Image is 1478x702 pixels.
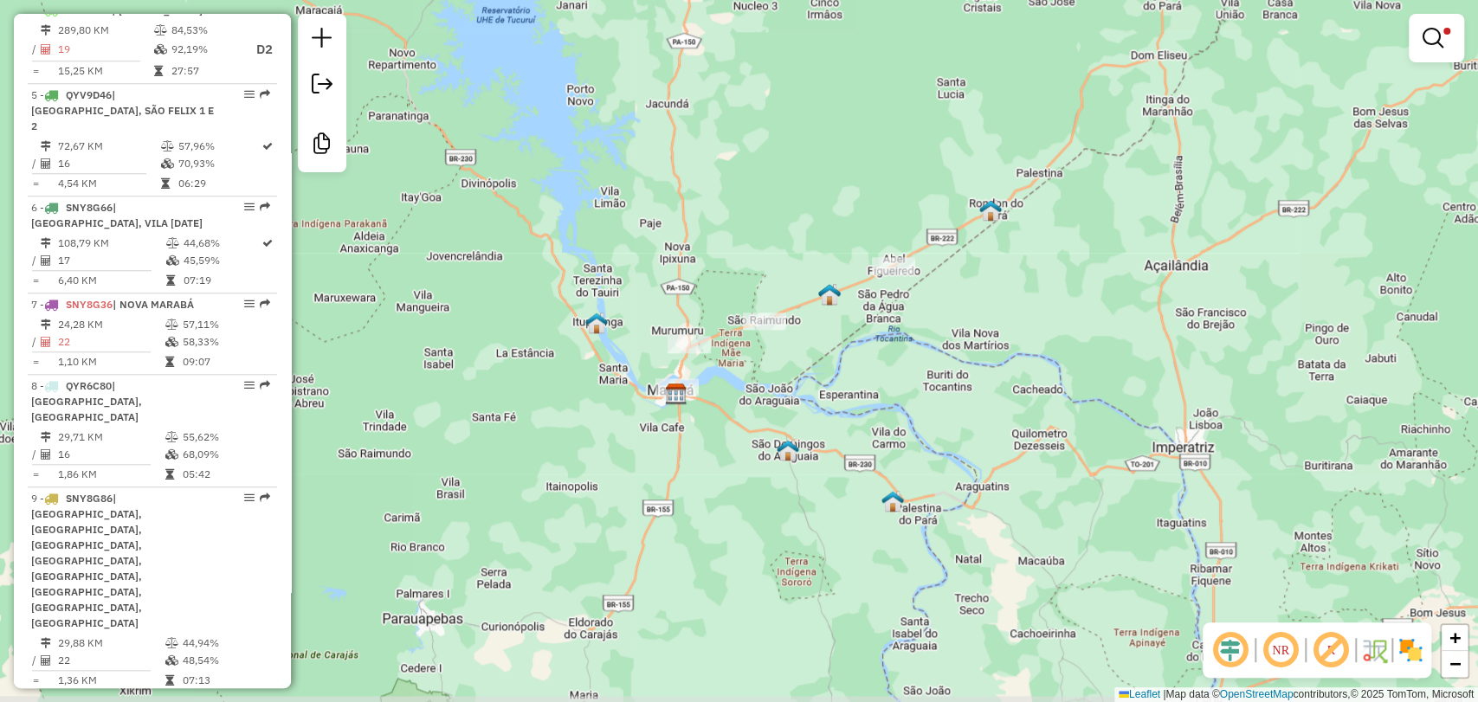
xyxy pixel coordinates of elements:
[57,333,165,351] td: 22
[1360,636,1388,664] img: Fluxo de ruas
[31,175,40,192] td: =
[57,634,165,652] td: 29,88 KM
[160,178,169,189] i: Tempo total em rota
[182,446,269,463] td: 68,09%
[41,319,51,330] i: Distância Total
[171,39,240,61] td: 92,19%
[31,88,214,132] span: 5 -
[260,493,270,503] em: Rota exportada
[57,446,165,463] td: 16
[41,141,51,151] i: Distância Total
[57,155,159,172] td: 16
[1220,688,1294,700] a: OpenStreetMap
[31,272,40,289] td: =
[182,652,269,669] td: 48,54%
[262,141,273,151] i: Rota otimizada
[154,25,167,35] i: % de utilização do peso
[57,428,165,446] td: 29,71 KM
[57,466,165,483] td: 1,86 KM
[165,449,178,460] i: % de utilização da cubagem
[1442,625,1468,651] a: Zoom in
[171,62,240,80] td: 27:57
[260,89,270,100] em: Rota exportada
[305,67,339,106] a: Exportar sessão
[818,283,841,306] img: Bom jesus do Tocantins
[177,175,261,192] td: 06:29
[244,89,255,100] em: Opções
[41,337,51,347] i: Total de Atividades
[66,379,112,392] span: QYR6C80
[182,353,269,370] td: 09:07
[57,235,165,252] td: 108,79 KM
[31,492,142,629] span: 9 -
[66,3,112,16] span: SNY2A53
[183,272,261,289] td: 07:19
[305,126,339,165] a: Criar modelo
[57,316,165,333] td: 24,28 KM
[66,88,112,101] span: QYV9D46
[1310,629,1352,671] span: Exibir rótulo
[1449,627,1461,648] span: +
[31,201,203,229] span: 6 -
[260,202,270,212] em: Rota exportada
[182,333,269,351] td: 58,33%
[41,638,51,648] i: Distância Total
[165,638,178,648] i: % de utilização do peso
[31,379,142,423] span: 8 -
[41,655,51,666] i: Total de Atividades
[41,158,51,169] i: Total de Atividades
[165,319,178,330] i: % de utilização do peso
[31,672,40,689] td: =
[31,333,40,351] td: /
[57,672,165,689] td: 1,36 KM
[244,299,255,309] em: Opções
[57,138,159,155] td: 72,67 KM
[160,141,173,151] i: % de utilização do peso
[183,252,261,269] td: 45,59%
[57,272,165,289] td: 6,40 KM
[182,316,269,333] td: 57,11%
[1397,636,1424,664] img: Exibir/Ocultar setores
[112,3,203,16] span: | [PERSON_NAME]
[182,634,269,652] td: 44,94%
[262,238,273,248] i: Rota otimizada
[31,652,40,669] td: /
[31,3,203,16] span: 4 -
[1114,687,1478,702] div: Map data © contributors,© 2025 TomTom, Microsoft
[166,255,179,266] i: % de utilização da cubagem
[66,201,113,214] span: SNY8G66
[242,40,273,60] p: D2
[183,235,261,252] td: 44,68%
[31,353,40,370] td: =
[41,25,51,35] i: Distância Total
[260,299,270,309] em: Rota exportada
[1260,629,1301,671] span: Ocultar NR
[31,466,40,483] td: =
[1443,28,1450,35] span: Filtro Ativo
[166,275,175,286] i: Tempo total em rota
[160,158,173,169] i: % de utilização da cubagem
[244,380,255,390] em: Opções
[1449,653,1461,674] span: −
[165,337,178,347] i: % de utilização da cubagem
[57,353,165,370] td: 1,10 KM
[171,22,240,39] td: 84,53%
[1163,688,1165,700] span: |
[113,298,194,311] span: | NOVA MARABÁ
[31,446,40,463] td: /
[57,22,153,39] td: 289,80 KM
[31,62,40,80] td: =
[177,155,261,172] td: 70,93%
[57,652,165,669] td: 22
[305,21,339,60] a: Nova sessão e pesquisa
[66,298,113,311] span: SNY8G36
[41,449,51,460] i: Total de Atividades
[154,66,163,76] i: Tempo total em rota
[165,469,174,480] i: Tempo total em rota
[31,88,214,132] span: | [GEOGRAPHIC_DATA], SÃO FELIX 1 E 2
[165,432,178,442] i: % de utilização do peso
[66,492,113,505] span: SNY8G86
[31,155,40,172] td: /
[57,252,165,269] td: 17
[177,138,261,155] td: 57,96%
